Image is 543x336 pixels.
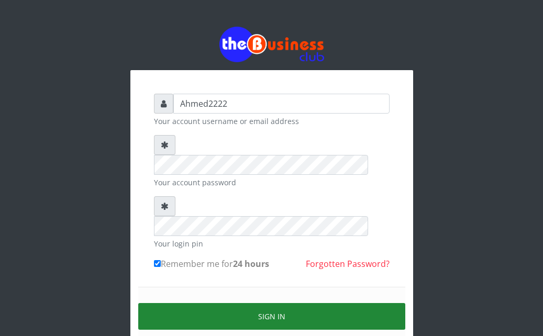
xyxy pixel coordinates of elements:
label: Remember me for [154,257,269,270]
small: Your login pin [154,238,390,249]
button: Sign in [138,303,405,330]
input: Username or email address [173,94,390,114]
a: Forgotten Password? [306,258,390,270]
b: 24 hours [233,258,269,270]
input: Remember me for24 hours [154,260,161,267]
small: Your account username or email address [154,116,390,127]
small: Your account password [154,177,390,188]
